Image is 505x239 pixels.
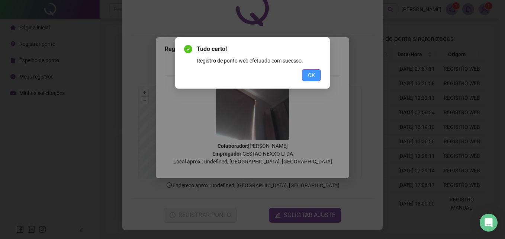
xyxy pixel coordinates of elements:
span: Tudo certo! [197,45,321,54]
span: OK [308,71,315,79]
div: Registro de ponto web efetuado com sucesso. [197,57,321,65]
div: Open Intercom Messenger [480,214,498,232]
span: check-circle [184,45,192,53]
button: OK [302,69,321,81]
